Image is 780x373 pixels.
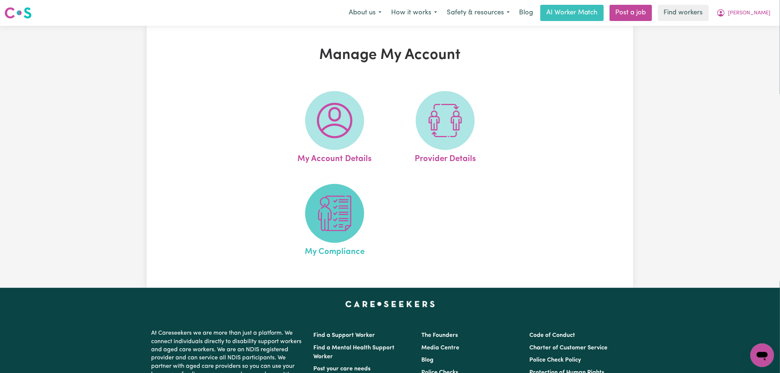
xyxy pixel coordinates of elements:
span: My Compliance [305,243,365,258]
a: Code of Conduct [530,332,575,338]
h1: Manage My Account [232,46,548,64]
span: Provider Details [415,150,476,165]
a: AI Worker Match [540,5,604,21]
a: Careseekers logo [4,4,32,21]
a: Careseekers home page [345,301,435,307]
a: Post your care needs [313,366,370,372]
a: Blog [421,357,433,363]
button: How it works [386,5,442,21]
a: Find a Support Worker [313,332,375,338]
a: Media Centre [421,345,459,351]
button: Safety & resources [442,5,515,21]
a: My Account Details [282,91,388,165]
a: The Founders [421,332,458,338]
span: My Account Details [297,150,372,165]
a: Provider Details [392,91,498,165]
img: Careseekers logo [4,6,32,20]
a: Charter of Customer Service [530,345,608,351]
a: Find a Mental Health Support Worker [313,345,394,360]
button: About us [344,5,386,21]
iframe: Button to launch messaging window [751,344,774,367]
a: Blog [515,5,537,21]
a: My Compliance [282,184,388,258]
a: Post a job [610,5,652,21]
a: Find workers [658,5,709,21]
span: [PERSON_NAME] [728,9,771,17]
button: My Account [712,5,776,21]
a: Police Check Policy [530,357,581,363]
